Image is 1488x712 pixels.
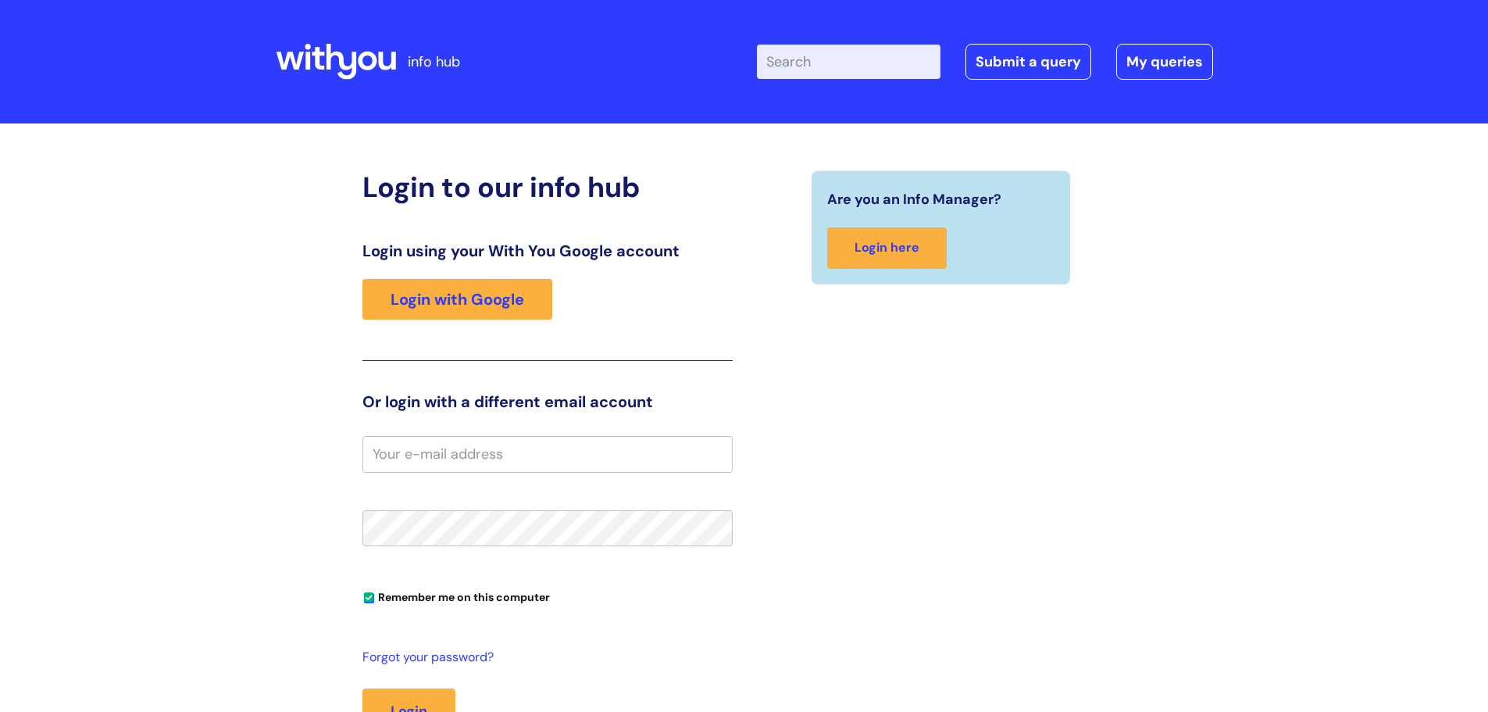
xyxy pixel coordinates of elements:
input: Remember me on this computer [364,593,374,603]
input: Your e-mail address [362,436,733,472]
a: Login with Google [362,279,552,320]
input: Search [757,45,940,79]
h3: Or login with a different email account [362,392,733,411]
h2: Login to our info hub [362,170,733,204]
div: You can uncheck this option if you're logging in from a shared device [362,584,733,609]
label: Remember me on this computer [362,587,550,604]
h3: Login using your With You Google account [362,242,733,260]
a: Login here [827,227,947,269]
span: Are you an Info Manager? [827,187,1001,212]
a: Submit a query [965,44,1091,80]
a: My queries [1116,44,1213,80]
a: Forgot your password? [362,646,725,669]
p: info hub [408,49,460,74]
